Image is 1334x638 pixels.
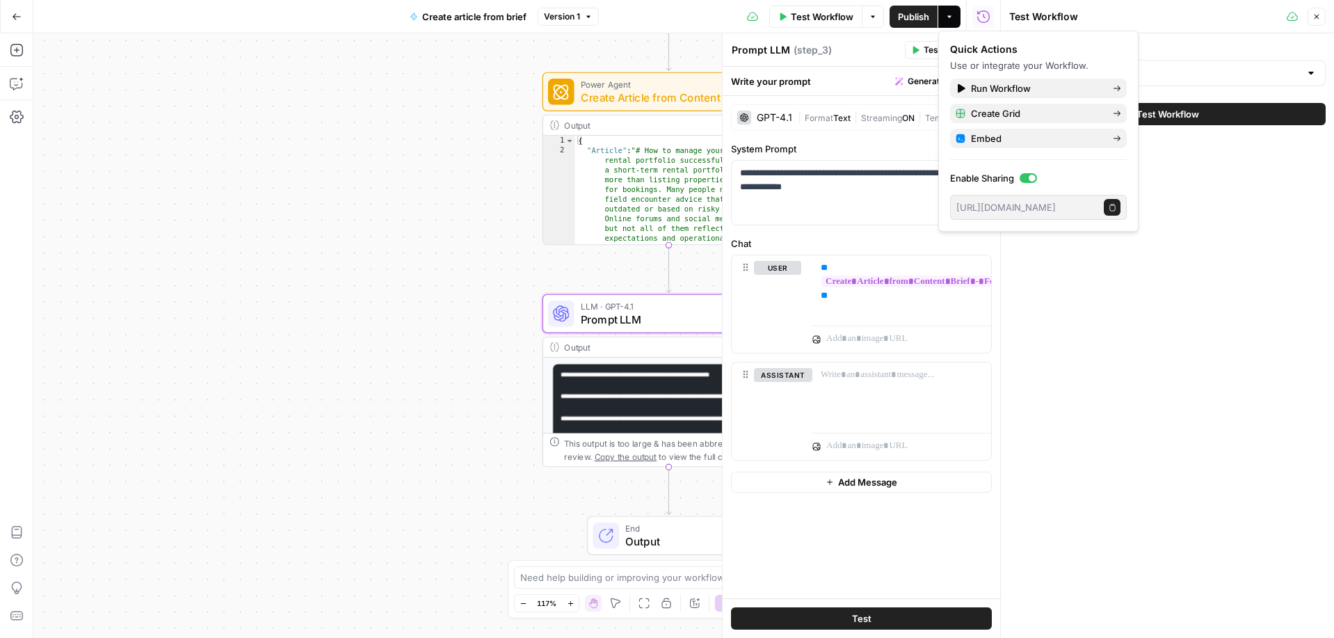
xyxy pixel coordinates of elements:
[905,41,947,59] button: Test
[543,516,796,555] div: EndOutput
[838,475,897,489] span: Add Message
[723,67,1000,95] div: Write your prompt
[971,131,1102,145] span: Embed
[731,472,992,493] button: Add Message
[565,136,574,145] span: Toggle code folding, rows 1 through 3
[1009,103,1326,125] button: Test Workflow
[769,6,862,28] button: Test Workflow
[731,142,992,156] label: System Prompt
[401,6,535,28] button: Create article from brief
[971,81,1102,95] span: Run Workflow
[950,171,1127,185] label: Enable Sharing
[950,60,1088,71] span: Use or integrate your Workflow.
[732,255,801,353] div: user
[581,78,750,91] span: Power Agent
[754,368,812,382] button: assistant
[798,110,805,124] span: |
[902,113,915,123] span: ON
[731,237,992,250] label: Chat
[543,72,796,246] div: Power AgentCreate Article from Content Brief - ForkStep 2Output{ "Article":"# How to manage your ...
[666,467,671,514] g: Edge from step_3 to end
[852,612,871,625] span: Test
[544,10,580,23] span: Version 1
[925,113,947,123] span: Temp
[805,113,833,123] span: Format
[666,245,671,292] g: Edge from step_2 to step_3
[732,362,801,460] div: assistant
[543,136,575,145] div: 1
[564,119,750,132] div: Output
[908,75,974,88] span: Generate with AI
[422,10,527,24] span: Create article from brief
[595,452,657,461] span: Copy the output
[791,10,853,24] span: Test Workflow
[581,89,750,105] span: Create Article from Content Brief - Fork
[757,113,792,122] div: GPT-4.1
[564,341,750,354] div: Output
[890,6,938,28] button: Publish
[538,8,599,26] button: Version 1
[581,300,750,313] span: LLM · GPT-4.1
[950,42,1127,56] div: Quick Actions
[890,72,992,90] button: Generate with AI
[833,113,851,123] span: Text
[898,10,929,24] span: Publish
[625,533,736,549] span: Output
[537,598,556,609] span: 117%
[915,110,925,124] span: |
[731,607,992,630] button: Test
[1136,107,1199,121] span: Test Workflow
[851,110,861,124] span: |
[971,106,1102,120] span: Create Grid
[924,44,941,56] span: Test
[666,23,671,70] g: Edge from start to step_2
[581,311,750,327] span: Prompt LLM
[861,113,902,123] span: Streaming
[794,43,832,57] span: ( step_3 )
[1009,42,1326,56] label: Brand kit
[754,261,801,275] button: user
[564,437,787,463] div: This output is too large & has been abbreviated for review. to view the full content.
[732,43,790,57] textarea: Prompt LLM
[625,522,736,535] span: End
